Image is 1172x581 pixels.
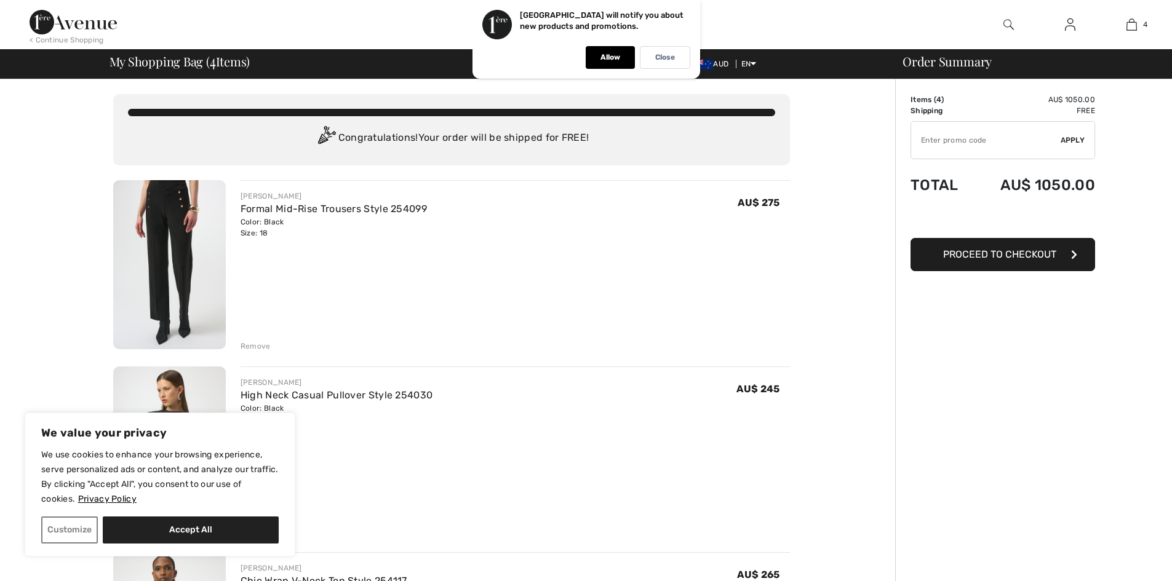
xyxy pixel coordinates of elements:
div: Congratulations! Your order will be shipped for FREE! [128,126,775,151]
a: Formal Mid-Rise Trousers Style 254099 [241,203,427,215]
img: My Bag [1126,17,1137,32]
p: [GEOGRAPHIC_DATA] will notify you about new products and promotions. [520,10,684,31]
img: search the website [1003,17,1014,32]
div: Order Summary [888,55,1165,68]
a: 4 [1101,17,1162,32]
div: [PERSON_NAME] [241,563,407,574]
span: EN [741,60,757,68]
button: Proceed to Checkout [911,238,1095,271]
img: 1ère Avenue [30,10,117,34]
span: 4 [1143,19,1147,30]
img: Congratulation2.svg [314,126,338,151]
td: Free [972,105,1095,116]
button: Customize [41,516,98,543]
a: Privacy Policy [78,493,137,505]
td: AU$ 1050.00 [972,94,1095,105]
p: We value your privacy [41,425,279,440]
button: Accept All [103,516,279,543]
input: Promo code [911,122,1061,159]
div: [PERSON_NAME] [241,377,433,388]
p: We use cookies to enhance your browsing experience, serve personalized ads or content, and analyz... [41,448,279,507]
div: Remove [241,341,271,352]
div: [PERSON_NAME] [241,191,427,202]
td: Items ( ) [911,94,972,105]
div: Color: Black Size: 18 [241,216,427,239]
img: High Neck Casual Pullover Style 254030 [113,366,226,536]
img: Australian Dollar [693,60,713,69]
a: High Neck Casual Pullover Style 254030 [241,389,433,401]
a: Sign In [1055,17,1085,33]
img: My Info [1065,17,1075,32]
span: 4 [936,95,941,104]
img: Formal Mid-Rise Trousers Style 254099 [113,180,226,349]
td: Shipping [911,105,972,116]
div: < Continue Shopping [30,34,104,45]
td: Total [911,164,972,206]
span: AU$ 265 [737,569,779,580]
span: AU$ 245 [736,383,779,395]
span: My Shopping Bag ( Items) [110,55,250,68]
iframe: PayPal [911,206,1095,234]
span: Proceed to Checkout [943,248,1056,260]
p: Allow [600,53,620,62]
div: We value your privacy [25,413,295,556]
td: AU$ 1050.00 [972,164,1095,206]
span: AU$ 275 [738,197,779,208]
span: Apply [1061,135,1085,146]
p: Close [655,53,675,62]
span: AUD [693,60,733,68]
span: 4 [210,52,216,68]
div: Color: Black Size: 18 [241,403,433,425]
